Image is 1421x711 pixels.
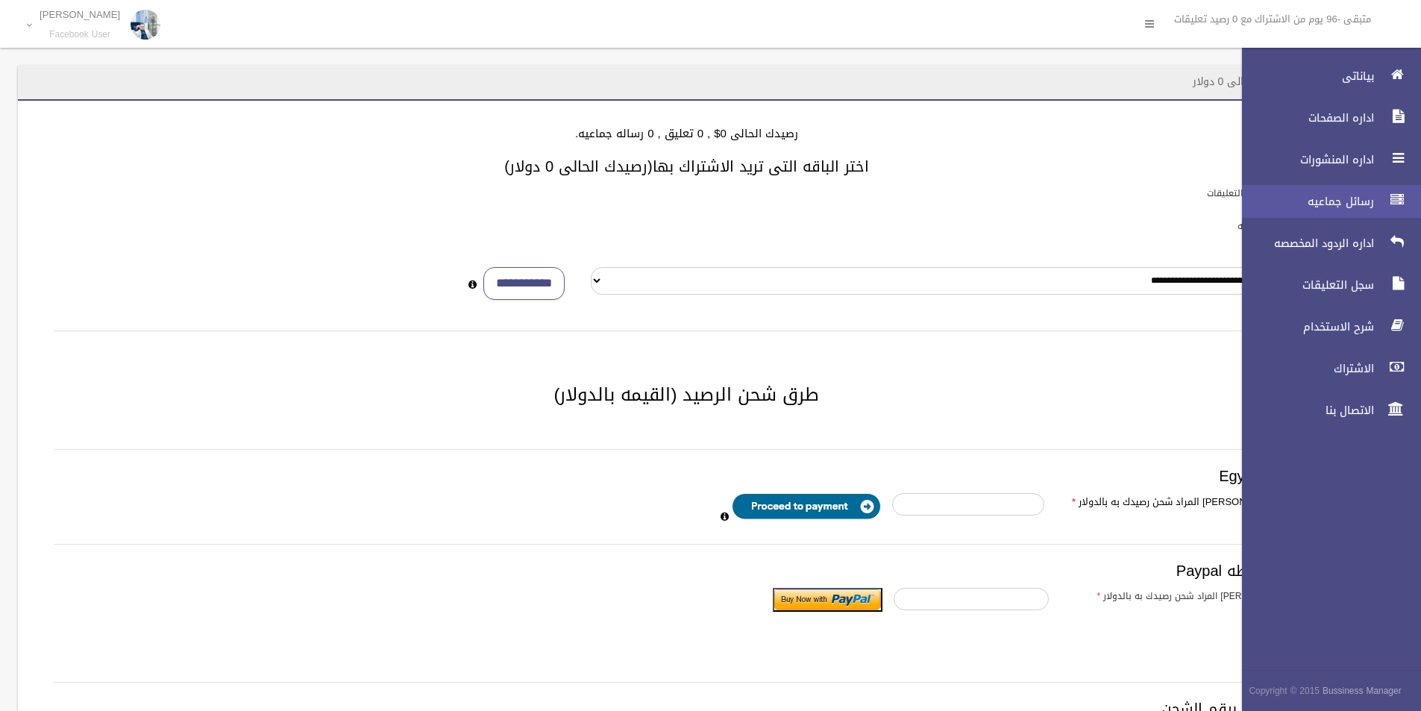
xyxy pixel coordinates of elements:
a: سجل التعليقات [1229,269,1421,301]
span: اداره الردود المخصصه [1229,236,1378,251]
input: Submit [773,588,882,612]
p: [PERSON_NAME] [40,9,120,20]
span: اداره المنشورات [1229,152,1378,167]
h3: Egypt payment [54,468,1320,484]
span: الاتصال بنا [1229,403,1378,418]
h3: الدفع بواسطه Paypal [54,563,1320,579]
span: سجل التعليقات [1229,278,1378,292]
h2: طرق شحن الرصيد (القيمه بالدولار) [36,385,1337,404]
a: اداره الصفحات [1229,101,1421,134]
a: اداره الردود المخصصه [1229,227,1421,260]
h4: رصيدك الحالى 0$ , 0 تعليق , 0 رساله جماعيه. [36,128,1337,140]
span: اداره الصفحات [1229,110,1378,125]
a: الاشتراك [1229,352,1421,385]
span: الاشتراك [1229,361,1378,376]
label: ادخل [PERSON_NAME] المراد شحن رصيدك به بالدولار [1055,493,1317,511]
label: باقات الرد الالى على التعليقات [1207,185,1325,201]
h3: اختر الباقه التى تريد الاشتراك بها(رصيدك الحالى 0 دولار) [36,158,1337,175]
a: اداره المنشورات [1229,143,1421,176]
strong: Bussiness Manager [1323,683,1402,699]
label: باقات الرسائل الجماعيه [1238,218,1325,234]
span: رسائل جماعيه [1229,194,1378,209]
header: الاشتراك - رصيدك الحالى 0 دولار [1175,67,1355,96]
a: رسائل جماعيه [1229,185,1421,218]
span: Copyright © 2015 [1249,683,1320,699]
label: ادخل [PERSON_NAME] المراد شحن رصيدك به بالدولار [1060,588,1326,604]
span: شرح الاستخدام [1229,319,1378,334]
a: الاتصال بنا [1229,394,1421,427]
span: بياناتى [1229,69,1378,84]
a: شرح الاستخدام [1229,310,1421,343]
a: بياناتى [1229,60,1421,93]
small: Facebook User [40,29,120,40]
